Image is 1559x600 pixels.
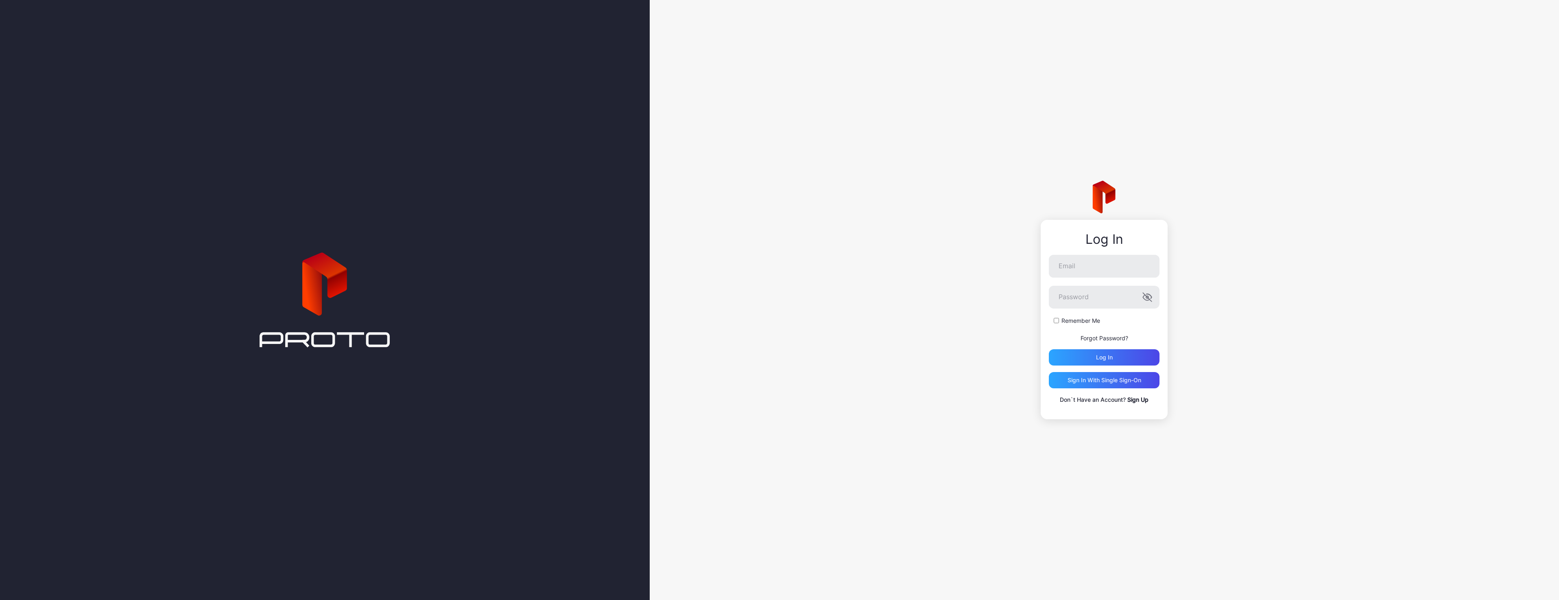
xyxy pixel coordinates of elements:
div: Log in [1096,354,1113,361]
a: Forgot Password? [1081,335,1128,342]
label: Remember Me [1061,317,1100,325]
div: Log In [1049,232,1159,247]
button: Password [1142,292,1152,302]
input: Email [1049,255,1159,278]
div: Sign in With Single Sign-On [1068,377,1141,383]
input: Password [1049,286,1159,309]
button: Log in [1049,349,1159,366]
a: Sign Up [1127,396,1149,403]
button: Sign in With Single Sign-On [1049,372,1159,388]
p: Don`t Have an Account? [1049,395,1159,405]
